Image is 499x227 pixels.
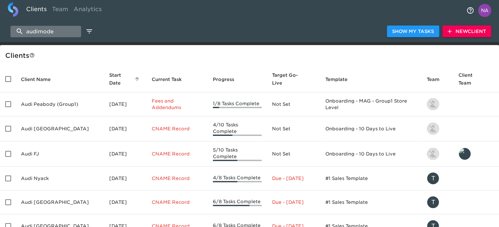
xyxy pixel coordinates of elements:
[426,98,448,111] div: nikko.foster@roadster.com
[320,190,422,214] td: #1 Sales Template
[208,141,267,167] td: 5/10 Tasks Complete
[152,75,190,83] span: Current Task
[272,71,306,87] span: Calculated based on the start date and the duration of all Tasks contained in this Hub.
[325,75,356,83] span: Template
[152,175,202,182] p: CNAME Record
[104,116,146,141] td: [DATE]
[272,175,315,182] p: Due - [DATE]
[152,125,202,132] p: CNAME Record
[478,4,491,17] img: Profile
[104,190,146,214] td: [DATE]
[208,116,267,141] td: 4/10 Tasks Complete
[152,75,182,83] span: Current Task
[459,148,471,160] img: leland@roadster.com
[208,92,267,116] td: 1/8 Tasks Complete
[458,71,494,87] span: Client Team
[427,98,439,110] img: nikko.foster@roadster.com
[16,141,104,167] td: Audi FJ
[267,141,320,167] td: Not Set
[49,2,71,18] a: Team
[8,2,18,17] img: logo
[448,27,486,36] span: New Client
[16,167,104,190] td: Audi Nyack
[320,141,422,167] td: Onboarding - 10 Days to Live
[152,98,202,111] p: Fees and Addendums
[5,50,496,61] div: Client s
[427,148,439,160] img: kevin.lo@roadster.com
[71,2,104,18] a: Analytics
[458,147,494,160] div: leland@roadster.com
[320,116,422,141] td: Onboarding - 10 Days to Live
[10,26,81,37] input: search
[427,123,439,135] img: kevin.lo@roadster.com
[442,25,491,38] button: NewClient
[152,199,202,205] p: CNAME Record
[272,71,315,87] span: Target Go-Live
[426,147,448,160] div: kevin.lo@roadster.com
[392,27,434,36] span: Show My Tasks
[152,151,202,157] p: CNAME Record
[16,92,104,116] td: Audi Peabody (Group1)
[24,2,49,18] a: Clients
[387,25,439,38] button: Show My Tasks
[320,167,422,190] td: #1 Sales Template
[208,190,267,214] td: 6/8 Tasks Complete
[272,199,315,205] p: Due - [DATE]
[426,122,448,135] div: kevin.lo@roadster.com
[21,75,59,83] span: Client Name
[320,92,422,116] td: Onboarding - MAG - Group1 Store Level
[267,92,320,116] td: Not Set
[16,190,104,214] td: Audi [GEOGRAPHIC_DATA]
[462,3,478,18] button: notifications
[426,172,439,185] div: T
[426,196,439,209] div: T
[426,75,448,83] span: Team
[104,92,146,116] td: [DATE]
[84,26,95,37] button: edit
[16,116,104,141] td: Audi [GEOGRAPHIC_DATA]
[426,196,448,209] div: tracy@roadster.com
[208,167,267,190] td: 4/8 Tasks Complete
[29,53,35,58] svg: This is a list of all of your clients and clients shared with you
[109,71,141,87] span: Start Date
[213,75,243,83] span: Progress
[267,116,320,141] td: Not Set
[426,172,448,185] div: tracy@roadster.com
[104,141,146,167] td: [DATE]
[104,167,146,190] td: [DATE]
